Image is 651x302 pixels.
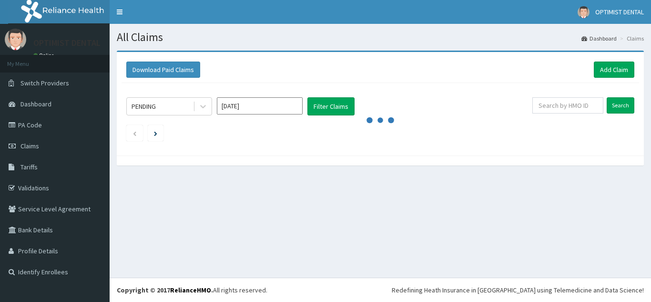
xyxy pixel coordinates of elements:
input: Select Month and Year [217,97,303,115]
span: Tariffs [20,163,38,171]
button: Filter Claims [307,97,355,115]
span: Switch Providers [20,79,69,87]
img: User Image [578,6,590,18]
a: Online [33,52,56,59]
div: Redefining Heath Insurance in [GEOGRAPHIC_DATA] using Telemedicine and Data Science! [392,285,644,295]
input: Search [607,97,634,114]
div: PENDING [132,102,156,111]
span: Claims [20,142,39,150]
a: RelianceHMO [170,286,211,294]
p: OPTIMIST DENTAL [33,39,101,47]
strong: Copyright © 2017 . [117,286,213,294]
a: Next page [154,129,157,137]
span: OPTIMIST DENTAL [595,8,644,16]
span: Dashboard [20,100,51,108]
button: Download Paid Claims [126,62,200,78]
svg: audio-loading [366,106,395,135]
li: Claims [618,34,644,42]
input: Search by HMO ID [532,97,603,114]
footer: All rights reserved. [110,278,651,302]
a: Add Claim [594,62,634,78]
a: Dashboard [581,34,617,42]
a: Previous page [132,129,137,137]
h1: All Claims [117,31,644,43]
img: User Image [5,29,26,50]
